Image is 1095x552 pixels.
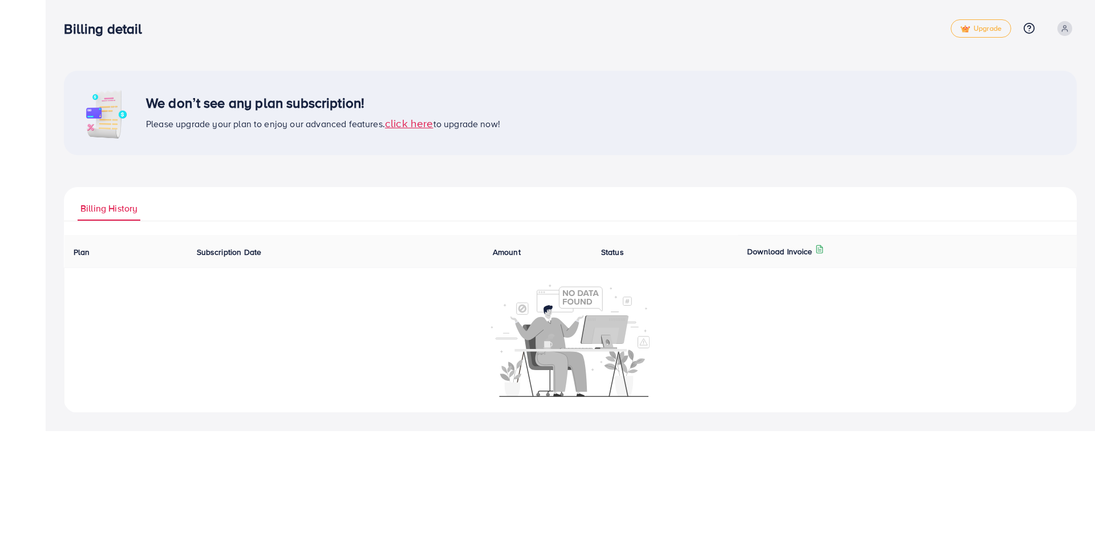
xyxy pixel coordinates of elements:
[146,117,500,130] span: Please upgrade your plan to enjoy our advanced features. to upgrade now!
[960,25,970,33] img: tick
[80,202,137,215] span: Billing History
[951,19,1011,38] a: tickUpgrade
[493,246,521,258] span: Amount
[491,283,650,397] img: No account
[385,115,433,131] span: click here
[197,246,262,258] span: Subscription Date
[78,84,135,141] img: image
[74,246,90,258] span: Plan
[146,95,500,111] h3: We don’t see any plan subscription!
[960,25,1001,33] span: Upgrade
[747,245,813,258] p: Download Invoice
[64,21,151,37] h3: Billing detail
[601,246,624,258] span: Status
